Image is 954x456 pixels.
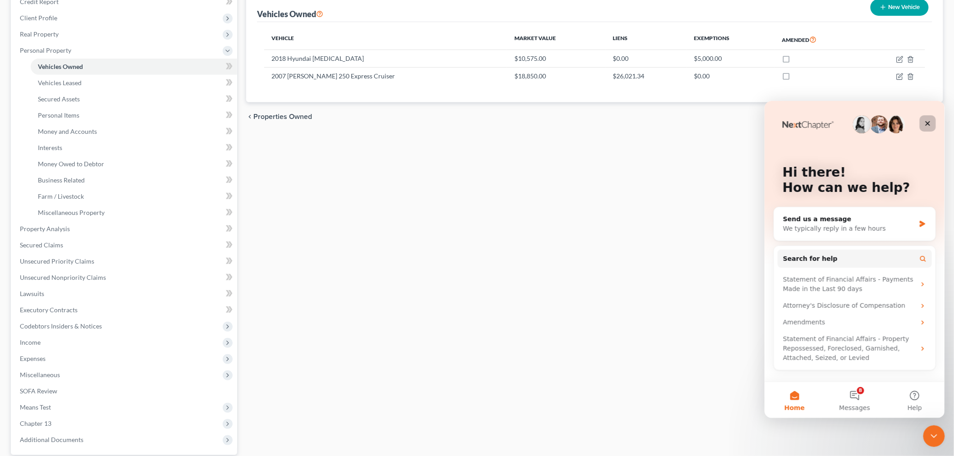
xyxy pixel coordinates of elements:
[246,113,312,120] button: chevron_left Properties Owned
[20,241,63,249] span: Secured Claims
[31,140,237,156] a: Interests
[13,302,237,318] a: Executory Contracts
[38,128,97,135] span: Money and Accounts
[246,113,253,120] i: chevron_left
[507,67,605,84] td: $18,850.00
[507,50,605,67] td: $10,575.00
[38,192,84,200] span: Farm / Livestock
[20,306,78,314] span: Executory Contracts
[20,225,70,233] span: Property Analysis
[31,188,237,205] a: Farm / Livestock
[507,29,605,50] th: Market Value
[253,113,312,120] span: Properties Owned
[31,59,237,75] a: Vehicles Owned
[38,95,80,103] span: Secured Assets
[38,111,79,119] span: Personal Items
[20,257,94,265] span: Unsecured Priority Claims
[687,29,775,50] th: Exemptions
[20,46,71,54] span: Personal Property
[38,176,85,184] span: Business Related
[20,355,46,362] span: Expenses
[13,286,237,302] a: Lawsuits
[606,67,687,84] td: $26,021.34
[20,436,83,443] span: Additional Documents
[20,387,57,395] span: SOFA Review
[20,30,59,38] span: Real Property
[687,50,775,67] td: $5,000.00
[38,79,82,87] span: Vehicles Leased
[31,205,237,221] a: Miscellaneous Property
[31,123,237,140] a: Money and Accounts
[13,269,237,286] a: Unsecured Nonpriority Claims
[38,209,105,216] span: Miscellaneous Property
[13,253,237,269] a: Unsecured Priority Claims
[20,338,41,346] span: Income
[20,274,106,281] span: Unsecured Nonpriority Claims
[264,67,507,84] td: 2007 [PERSON_NAME] 250 Express Cruiser
[606,50,687,67] td: $0.00
[38,160,104,168] span: Money Owed to Debtor
[13,221,237,237] a: Property Analysis
[20,403,51,411] span: Means Test
[20,420,51,427] span: Chapter 13
[20,371,60,378] span: Miscellaneous
[687,67,775,84] td: $0.00
[13,383,237,399] a: SOFA Review
[31,172,237,188] a: Business Related
[923,425,945,447] iframe: To enrich screen reader interactions, please activate Accessibility in Grammarly extension settings
[31,91,237,107] a: Secured Assets
[31,107,237,123] a: Personal Items
[31,75,237,91] a: Vehicles Leased
[31,156,237,172] a: Money Owed to Debtor
[38,144,62,151] span: Interests
[264,50,507,67] td: 2018 Hyundai [MEDICAL_DATA]
[20,290,44,297] span: Lawsuits
[38,63,83,70] span: Vehicles Owned
[257,9,323,19] div: Vehicles Owned
[606,29,687,50] th: Liens
[13,237,237,253] a: Secured Claims
[264,29,507,50] th: Vehicle
[20,14,57,22] span: Client Profile
[775,29,862,50] th: Amended
[765,101,945,418] iframe: Intercom live chat
[20,322,102,330] span: Codebtors Insiders & Notices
